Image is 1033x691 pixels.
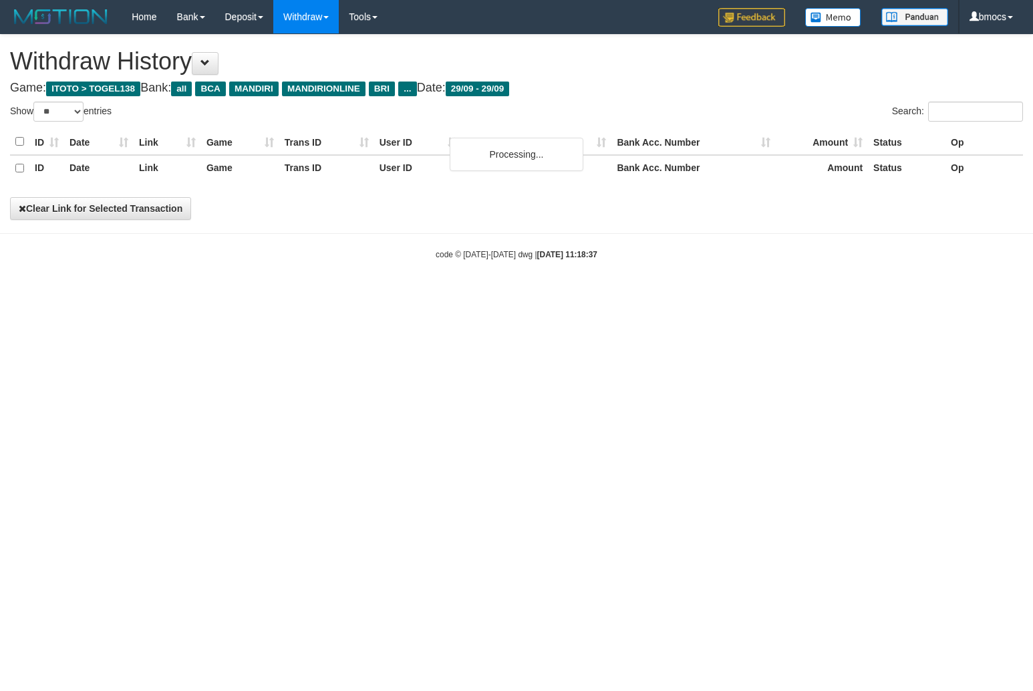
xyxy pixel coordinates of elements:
[446,82,510,96] span: 29/09 - 29/09
[892,102,1023,122] label: Search:
[805,8,861,27] img: Button%20Memo.svg
[776,129,868,155] th: Amount
[171,82,192,96] span: all
[64,129,134,155] th: Date
[881,8,948,26] img: panduan.png
[10,48,1023,75] h1: Withdraw History
[928,102,1023,122] input: Search:
[201,155,279,181] th: Game
[537,250,597,259] strong: [DATE] 11:18:37
[33,102,84,122] select: Showentries
[611,129,776,155] th: Bank Acc. Number
[282,82,365,96] span: MANDIRIONLINE
[374,129,462,155] th: User ID
[868,129,945,155] th: Status
[29,129,64,155] th: ID
[462,129,612,155] th: Bank Acc. Name
[10,102,112,122] label: Show entries
[229,82,279,96] span: MANDIRI
[10,82,1023,95] h4: Game: Bank: Date:
[945,155,1023,181] th: Op
[64,155,134,181] th: Date
[10,197,191,220] button: Clear Link for Selected Transaction
[374,155,462,181] th: User ID
[868,155,945,181] th: Status
[436,250,597,259] small: code © [DATE]-[DATE] dwg |
[450,138,583,171] div: Processing...
[201,129,279,155] th: Game
[718,8,785,27] img: Feedback.jpg
[279,155,374,181] th: Trans ID
[369,82,395,96] span: BRI
[134,129,201,155] th: Link
[46,82,140,96] span: ITOTO > TOGEL138
[29,155,64,181] th: ID
[945,129,1023,155] th: Op
[134,155,201,181] th: Link
[195,82,225,96] span: BCA
[398,82,416,96] span: ...
[279,129,374,155] th: Trans ID
[10,7,112,27] img: MOTION_logo.png
[611,155,776,181] th: Bank Acc. Number
[776,155,868,181] th: Amount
